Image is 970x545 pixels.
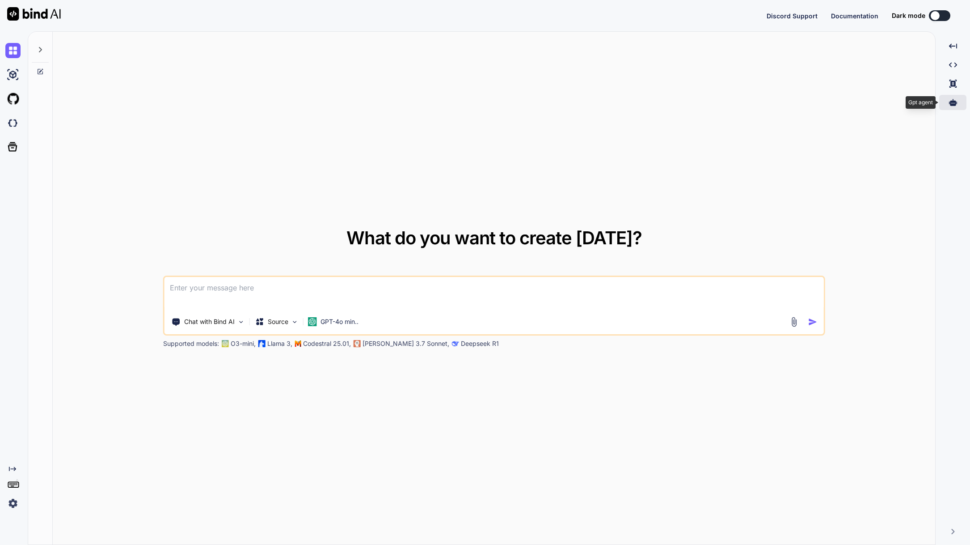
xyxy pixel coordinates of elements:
p: GPT-4o min.. [321,317,358,326]
p: Chat with Bind AI [184,317,235,326]
img: Pick Models [291,318,299,326]
img: claude [354,340,361,347]
span: Dark mode [892,11,925,20]
img: Mistral-AI [295,341,301,347]
button: Documentation [831,11,878,21]
img: chat [5,43,21,58]
img: Llama2 [258,340,266,347]
p: [PERSON_NAME] 3.7 Sonnet, [363,339,449,348]
img: ai-studio [5,67,21,82]
img: Bind AI [7,7,61,21]
div: Gpt agent [906,96,936,109]
img: icon [808,317,817,327]
p: O3-mini, [231,339,256,348]
img: darkCloudIdeIcon [5,115,21,131]
img: settings [5,496,21,511]
span: Discord Support [767,12,818,20]
p: Supported models: [163,339,219,348]
img: GPT-4o mini [308,317,317,326]
p: Deepseek R1 [461,339,499,348]
span: What do you want to create [DATE]? [346,227,642,249]
button: Discord Support [767,11,818,21]
img: githubLight [5,91,21,106]
p: Codestral 25.01, [303,339,351,348]
span: Documentation [831,12,878,20]
img: claude [452,340,459,347]
p: Llama 3, [267,339,292,348]
img: GPT-4 [222,340,229,347]
img: Pick Tools [237,318,245,326]
p: Source [268,317,288,326]
img: attachment [789,317,799,327]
